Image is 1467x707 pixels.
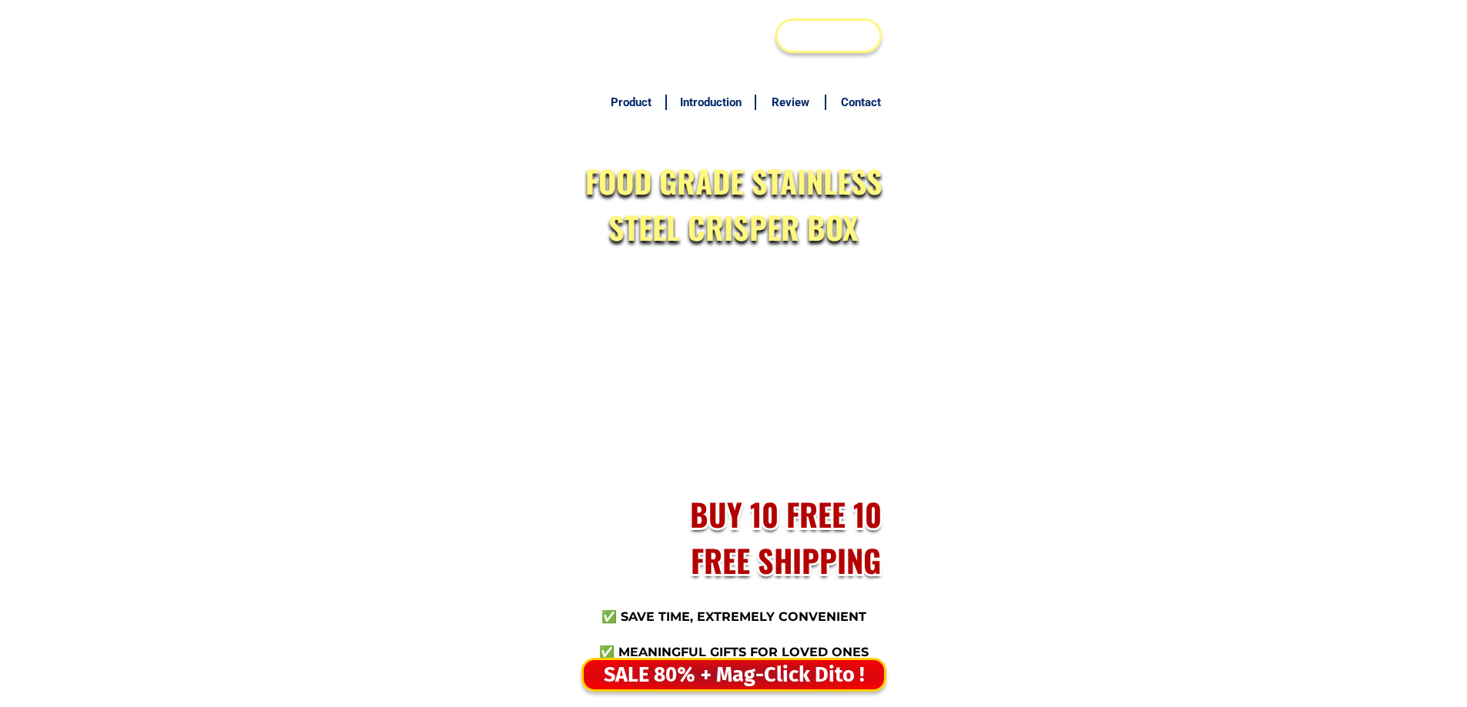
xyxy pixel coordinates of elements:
h3: ✅ Meaningful gifts for loved ones [591,643,876,662]
div: SALE 80% + Mag-Click Dito ! [584,659,884,691]
h6: Review [765,94,817,112]
h6: Introduction [675,94,746,112]
div: BUY NOW [778,23,879,48]
h3: JAPAN TECHNOLOGY ジャパンテクノロジー [587,8,780,63]
h6: Contact [835,94,887,112]
h6: Product [605,94,657,112]
h2: BUY 10 FREE 10 FREE SHIPPING [675,491,897,583]
h3: ✅ Save time, Extremely convenient [591,608,876,626]
h2: FOOD GRADE STAINLESS STEEL CRISPER BOX [577,158,890,250]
